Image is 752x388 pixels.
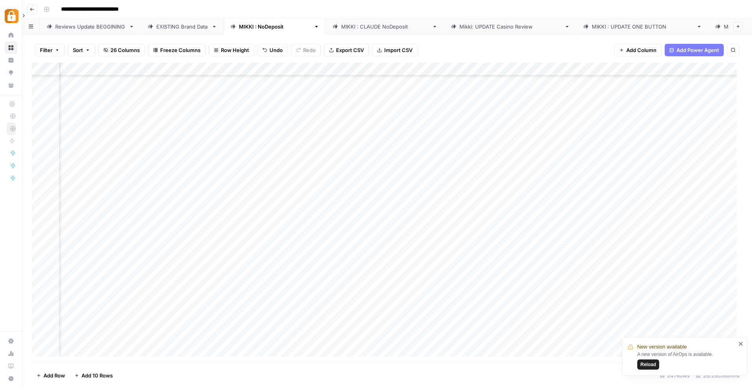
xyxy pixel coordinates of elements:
[693,369,743,382] div: 26/26 Columns
[35,44,65,56] button: Filter
[738,341,744,347] button: close
[5,372,17,385] button: Help + Support
[73,46,83,54] span: Sort
[5,29,17,41] a: Home
[239,23,311,31] div: [PERSON_NAME] : NoDeposit
[665,44,724,56] button: Add Power Agent
[384,46,412,54] span: Import CSV
[5,79,17,92] a: Your Data
[326,19,444,34] a: [PERSON_NAME] : [PERSON_NAME]
[459,23,561,31] div: [PERSON_NAME]: UPDATE Casino Review
[676,46,719,54] span: Add Power Agent
[269,46,283,54] span: Undo
[148,44,206,56] button: Freeze Columns
[160,46,201,54] span: Freeze Columns
[40,19,141,34] a: Reviews Update BEGGINING
[637,351,736,370] div: A new version of AirOps is available.
[5,347,17,360] a: Usage
[637,359,659,370] button: Reload
[156,23,208,31] div: EXISTING Brand Data
[32,369,70,382] button: Add Row
[98,44,145,56] button: 26 Columns
[640,361,656,368] span: Reload
[657,369,693,382] div: 247 Rows
[577,19,709,34] a: [PERSON_NAME] : UPDATE ONE BUTTON
[81,372,113,379] span: Add 10 Rows
[257,44,288,56] button: Undo
[43,372,65,379] span: Add Row
[5,360,17,372] a: Learning Hub
[70,369,117,382] button: Add 10 Rows
[141,19,224,34] a: EXISTING Brand Data
[614,44,662,56] button: Add Column
[324,44,369,56] button: Export CSV
[5,41,17,54] a: Browse
[5,335,17,347] a: Settings
[303,46,316,54] span: Redo
[291,44,321,56] button: Redo
[444,19,577,34] a: [PERSON_NAME]: UPDATE Casino Review
[5,9,19,23] img: Adzz Logo
[55,23,126,31] div: Reviews Update BEGGINING
[336,46,364,54] span: Export CSV
[341,23,429,31] div: [PERSON_NAME] : [PERSON_NAME]
[40,46,52,54] span: Filter
[209,44,254,56] button: Row Height
[372,44,418,56] button: Import CSV
[221,46,249,54] span: Row Height
[5,54,17,66] a: Insights
[224,19,326,34] a: [PERSON_NAME] : NoDeposit
[110,46,140,54] span: 26 Columns
[592,23,693,31] div: [PERSON_NAME] : UPDATE ONE BUTTON
[5,6,17,26] button: Workspace: Adzz
[5,66,17,79] a: Opportunities
[626,46,656,54] span: Add Column
[637,343,687,351] span: New version available
[68,44,95,56] button: Sort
